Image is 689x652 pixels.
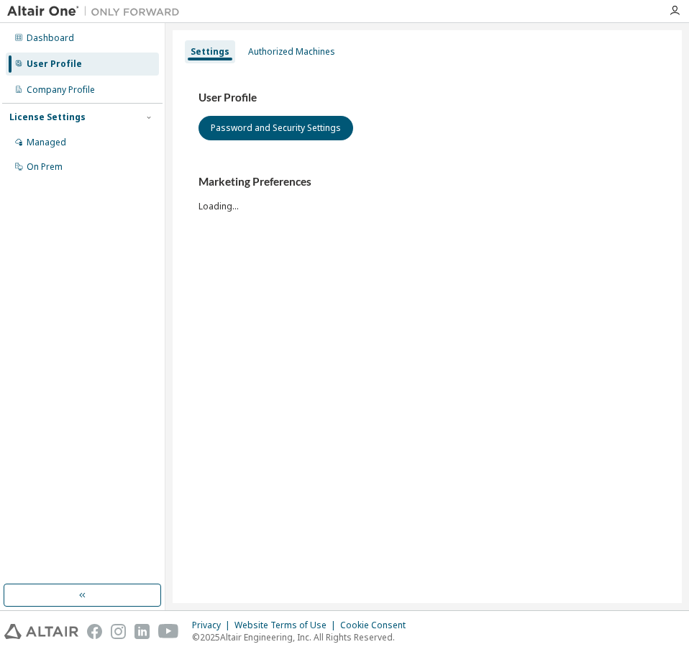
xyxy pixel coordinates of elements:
div: Company Profile [27,84,95,96]
div: User Profile [27,58,82,70]
h3: Marketing Preferences [199,175,656,189]
button: Password and Security Settings [199,116,353,140]
img: youtube.svg [158,624,179,639]
img: linkedin.svg [134,624,150,639]
div: Cookie Consent [340,620,414,631]
h3: User Profile [199,91,656,105]
img: facebook.svg [87,624,102,639]
img: altair_logo.svg [4,624,78,639]
img: instagram.svg [111,624,126,639]
div: Managed [27,137,66,148]
div: Authorized Machines [248,46,335,58]
div: Privacy [192,620,234,631]
div: On Prem [27,161,63,173]
div: Loading... [199,175,656,212]
div: Settings [191,46,229,58]
img: Altair One [7,4,187,19]
div: Dashboard [27,32,74,44]
div: Website Terms of Use [234,620,340,631]
div: License Settings [9,112,86,123]
p: © 2025 Altair Engineering, Inc. All Rights Reserved. [192,631,414,643]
